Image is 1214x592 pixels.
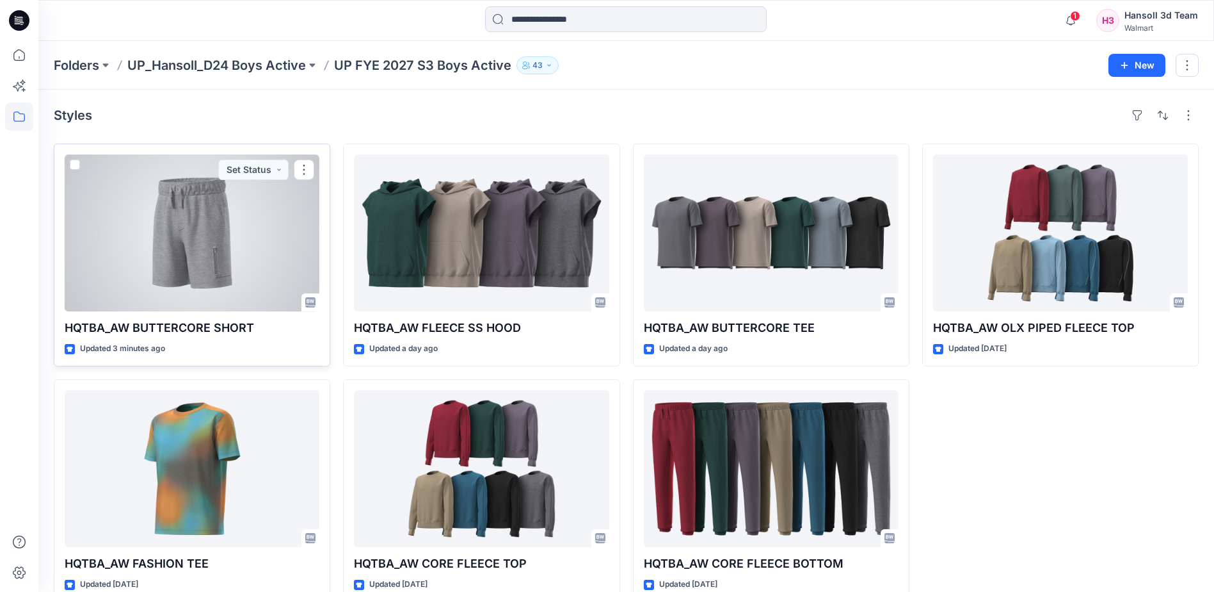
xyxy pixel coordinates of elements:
[354,319,609,337] p: HQTBA_AW FLEECE SS HOOD
[369,342,438,356] p: Updated a day ago
[532,58,543,72] p: 43
[65,319,319,337] p: HQTBA_AW BUTTERCORE SHORT
[54,108,92,123] h4: Styles
[334,56,511,74] p: UP FYE 2027 S3 Boys Active
[659,342,728,356] p: Updated a day ago
[354,154,609,311] a: HQTBA_AW FLEECE SS HOOD
[644,154,899,311] a: HQTBA_AW BUTTERCORE TEE
[948,342,1007,356] p: Updated [DATE]
[1108,54,1165,77] button: New
[1096,9,1119,32] div: H3
[933,319,1188,337] p: HQTBA_AW OLX PIPED FLEECE TOP
[369,578,427,591] p: Updated [DATE]
[80,342,165,356] p: Updated 3 minutes ago
[1070,11,1080,21] span: 1
[65,154,319,311] a: HQTBA_AW BUTTERCORE SHORT
[1124,23,1198,33] div: Walmart
[659,578,717,591] p: Updated [DATE]
[54,56,99,74] a: Folders
[127,56,306,74] a: UP_Hansoll_D24 Boys Active
[644,390,899,547] a: HQTBA_AW CORE FLEECE BOTTOM
[1124,8,1198,23] div: Hansoll 3d Team
[354,555,609,573] p: HQTBA_AW CORE FLEECE TOP
[644,555,899,573] p: HQTBA_AW CORE FLEECE BOTTOM
[80,578,138,591] p: Updated [DATE]
[354,390,609,547] a: HQTBA_AW CORE FLEECE TOP
[933,154,1188,311] a: HQTBA_AW OLX PIPED FLEECE TOP
[644,319,899,337] p: HQTBA_AW BUTTERCORE TEE
[65,390,319,547] a: HQTBA_AW FASHION TEE
[516,56,559,74] button: 43
[65,555,319,573] p: HQTBA_AW FASHION TEE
